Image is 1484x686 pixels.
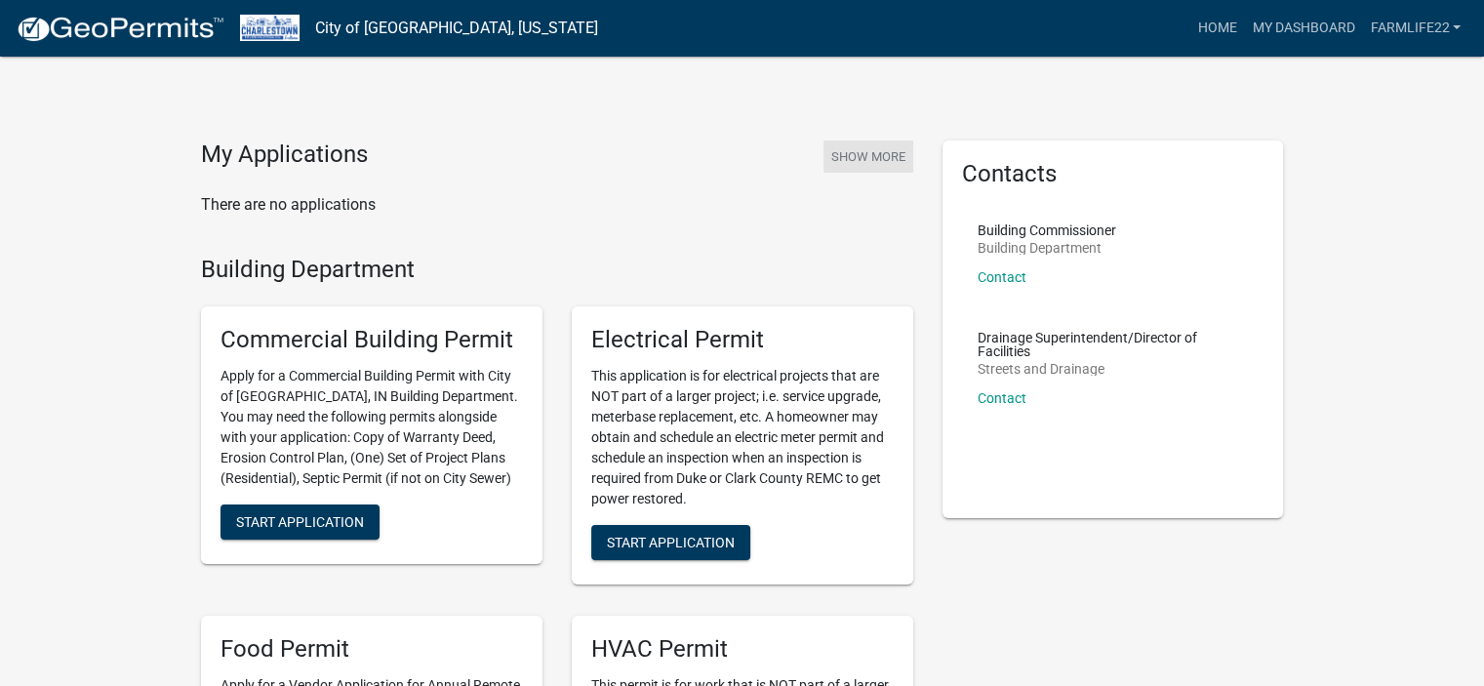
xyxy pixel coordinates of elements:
a: Contact [978,269,1026,285]
a: My Dashboard [1244,10,1362,47]
h5: Contacts [962,160,1264,188]
button: Start Application [221,504,380,540]
button: Show More [823,141,913,173]
a: FarmLife22 [1362,10,1468,47]
h5: HVAC Permit [591,635,894,664]
a: Home [1189,10,1244,47]
h5: Food Permit [221,635,523,664]
h5: Commercial Building Permit [221,326,523,354]
p: Apply for a Commercial Building Permit with City of [GEOGRAPHIC_DATA], IN Building Department. Yo... [221,366,523,489]
h4: My Applications [201,141,368,170]
h5: Electrical Permit [591,326,894,354]
img: City of Charlestown, Indiana [240,15,300,41]
button: Start Application [591,525,750,560]
p: Building Commissioner [978,223,1116,237]
h4: Building Department [201,256,913,284]
p: Drainage Superintendent/Director of Facilities [978,331,1249,358]
p: Streets and Drainage [978,362,1249,376]
p: Building Department [978,241,1116,255]
a: City of [GEOGRAPHIC_DATA], [US_STATE] [315,12,598,45]
a: Contact [978,390,1026,406]
span: Start Application [236,514,364,530]
p: There are no applications [201,193,913,217]
p: This application is for electrical projects that are NOT part of a larger project; i.e. service u... [591,366,894,509]
span: Start Application [607,535,735,550]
